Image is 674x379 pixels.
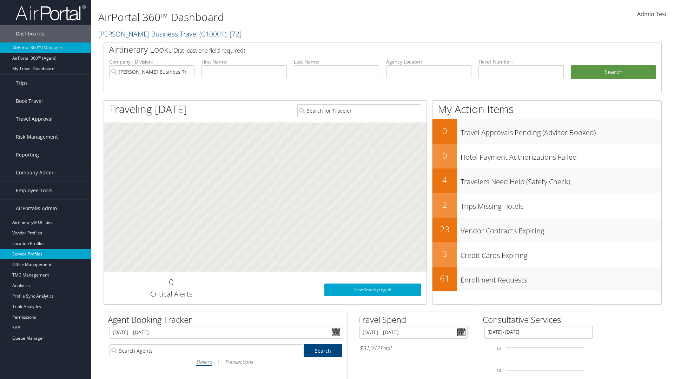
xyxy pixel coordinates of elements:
a: 0Travel Approvals Pending (Advisor Booked) [432,119,661,144]
div: | [110,357,342,366]
h3: Critical Alerts [109,289,233,299]
a: View SecurityLogic® [324,284,421,296]
span: Book Travel [16,92,43,110]
span: ( C10001 ) [199,29,226,39]
span: Risk Management [16,128,58,146]
h3: Enrollment Requests [461,272,661,285]
a: 23Vendor Contracts Expiring [432,218,661,242]
a: 2Trips Missing Hotels [432,193,661,218]
a: [PERSON_NAME] Business Travel [98,29,242,39]
a: 61Enrollment Requests [432,267,661,291]
span: $31,047 [359,344,379,352]
img: airportal-logo.png [15,5,86,21]
span: Company Admin [16,164,55,181]
label: First Name: [201,58,287,65]
h2: 0 [432,149,457,161]
h3: Credit Cards Expiring [461,247,661,260]
label: Ticket Number: [478,58,564,65]
h3: Vendor Contracts Expiring [461,222,661,236]
span: Travel Approval [16,110,53,128]
span: Dashboards [16,25,44,42]
a: Admin Test [637,4,667,25]
span: AirPortal® Admin [16,200,57,217]
h2: 2 [432,199,457,211]
h3: Trips Missing Hotels [461,198,661,211]
span: Admin Test [637,10,667,18]
span: , [ 72 ] [226,29,242,39]
h2: 0 [432,125,457,137]
h2: Airtinerary Lookup [109,44,610,55]
span: (at least one field required) [178,47,245,54]
span: Employee Tools [16,182,52,199]
h3: Travel Approvals Pending (Advisor Booked) [461,124,661,138]
label: Company - Division: [109,58,194,65]
span: Trips [16,74,28,92]
label: Last Name: [294,58,379,65]
h2: Consultative Services [483,314,598,326]
a: Search [304,344,343,357]
i: Transactions [225,358,253,365]
h1: Traveling [DATE] [109,102,187,117]
label: Agency Locator: [386,58,471,65]
h2: 4 [432,174,457,186]
h2: 61 [432,272,457,284]
a: 4Travelers Need Help (Safety Check) [432,168,661,193]
span: Reporting [16,146,39,164]
h2: 3 [432,248,457,260]
h1: AirPortal 360™ Dashboard [98,10,477,25]
h6: Total [359,344,468,352]
h2: Agent Booking Tracker [108,314,348,326]
h3: Travelers Need Help (Safety Check) [461,173,661,187]
input: Search for Traveler [297,104,421,117]
h3: Hotel Payment Authorizations Failed [461,149,661,162]
a: 3Credit Cards Expiring [432,242,661,267]
i: Dollars [196,358,212,365]
a: 0Hotel Payment Authorizations Failed [432,144,661,168]
tspan: 10 [497,368,501,373]
h1: My Action Items [432,102,661,117]
input: Search Agents [110,344,303,357]
h2: Travel Spend [358,314,473,326]
h2: 0 [109,276,233,288]
button: Search [571,65,656,79]
tspan: 15 [497,346,501,350]
h2: 23 [432,223,457,235]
